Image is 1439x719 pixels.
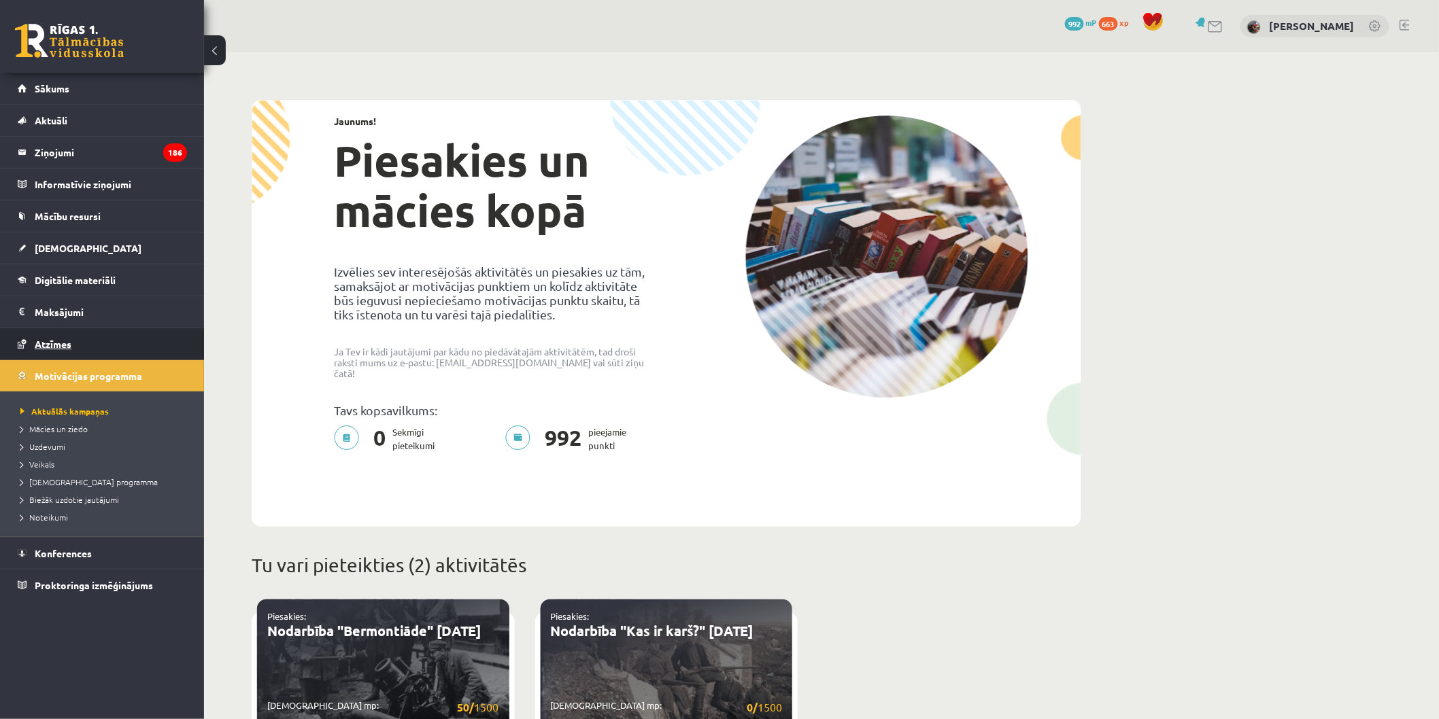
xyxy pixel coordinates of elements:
a: Informatīvie ziņojumi [18,169,187,200]
strong: 50/ [458,700,475,714]
p: Sekmīgi pieteikumi [334,425,443,453]
p: Tu vari pieteikties (2) aktivitātēs [252,551,1081,580]
img: Evelīna Bernatoviča [1247,20,1261,34]
h1: Piesakies un mācies kopā [334,135,656,236]
a: Biežāk uzdotie jautājumi [20,493,190,506]
a: Piesakies: [267,610,306,622]
span: Noteikumi [20,512,68,523]
span: Uzdevumi [20,441,65,452]
a: Motivācijas programma [18,360,187,391]
a: 663 xp [1099,17,1136,28]
span: 992 [1065,17,1084,31]
p: Izvēlies sev interesējošās aktivitātēs un piesakies uz tām, samaksājot ar motivācijas punktiem un... [334,264,656,321]
span: Motivācijas programma [35,370,142,382]
p: pieejamie punkti [505,425,634,453]
a: Atzīmes [18,328,187,359]
span: [DEMOGRAPHIC_DATA] [35,242,141,254]
a: Mācību resursi [18,200,187,232]
p: Tavs kopsavilkums: [334,403,656,417]
a: Konferences [18,538,187,569]
a: Maksājumi [18,296,187,328]
span: Konferences [35,547,92,559]
legend: Ziņojumi [35,137,187,168]
a: Noteikumi [20,511,190,523]
p: [DEMOGRAPHIC_DATA] mp: [267,699,499,716]
a: [DEMOGRAPHIC_DATA] programma [20,476,190,488]
span: xp [1120,17,1129,28]
legend: Maksājumi [35,296,187,328]
span: 0 [367,425,392,453]
img: campaign-image-1c4f3b39ab1f89d1fca25a8facaab35ebc8e40cf20aedba61fd73fb4233361ac.png [745,116,1028,398]
span: Atzīmes [35,338,71,350]
span: Sākums [35,82,69,94]
span: mP [1086,17,1097,28]
span: [DEMOGRAPHIC_DATA] programma [20,476,158,487]
span: Proktoringa izmēģinājums [35,579,153,591]
strong: Jaunums! [334,115,376,127]
span: Mācies un ziedo [20,423,88,434]
p: [DEMOGRAPHIC_DATA] mp: [551,699,783,716]
a: Aktuālās kampaņas [20,405,190,417]
span: 663 [1099,17,1118,31]
a: [DEMOGRAPHIC_DATA] [18,232,187,264]
a: [PERSON_NAME] [1270,19,1355,33]
a: Veikals [20,458,190,470]
a: Uzdevumi [20,440,190,453]
span: Veikals [20,459,54,470]
a: Sākums [18,73,187,104]
span: Biežāk uzdotie jautājumi [20,494,119,505]
span: 992 [538,425,588,453]
a: Rīgas 1. Tālmācības vidusskola [15,24,124,58]
a: Mācies un ziedo [20,423,190,435]
a: 992 mP [1065,17,1097,28]
span: Aktuāli [35,114,67,126]
span: 1500 [458,699,499,716]
span: Mācību resursi [35,210,101,222]
a: Ziņojumi186 [18,137,187,168]
span: 1500 [747,699,782,716]
span: Aktuālās kampaņas [20,406,109,417]
strong: 0/ [747,700,758,714]
p: Ja Tev ir kādi jautājumi par kādu no piedāvātajām aktivitātēm, tad droši raksti mums uz e-pastu: ... [334,346,656,379]
a: Piesakies: [551,610,590,622]
a: Aktuāli [18,105,187,136]
a: Digitālie materiāli [18,264,187,296]
a: Nodarbība "Bermontiāde" [DATE] [267,622,481,639]
a: Nodarbība "Kas ir karš?" [DATE] [551,622,754,639]
i: 186 [163,143,187,162]
legend: Informatīvie ziņojumi [35,169,187,200]
a: Proktoringa izmēģinājums [18,569,187,601]
span: Digitālie materiāli [35,274,116,286]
